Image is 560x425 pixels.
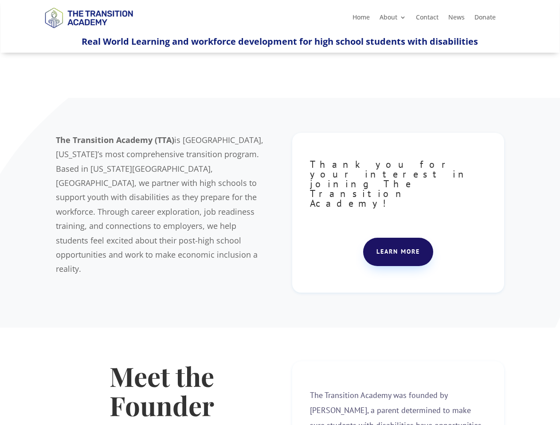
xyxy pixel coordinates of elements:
b: The Transition Academy (TTA) [56,135,174,145]
a: Logo-Noticias [41,27,137,35]
span: Thank you for your interest in joining The Transition Academy! [310,158,470,209]
a: News [448,14,465,24]
a: Learn more [363,238,433,266]
a: About [380,14,406,24]
img: TTA Brand_TTA Primary Logo_Horizontal_Light BG [41,2,137,33]
a: Contact [416,14,439,24]
span: Real World Learning and workforce development for high school students with disabilities [82,35,478,47]
strong: Meet the Founder [110,358,214,423]
a: Donate [474,14,496,24]
a: Home [352,14,370,24]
